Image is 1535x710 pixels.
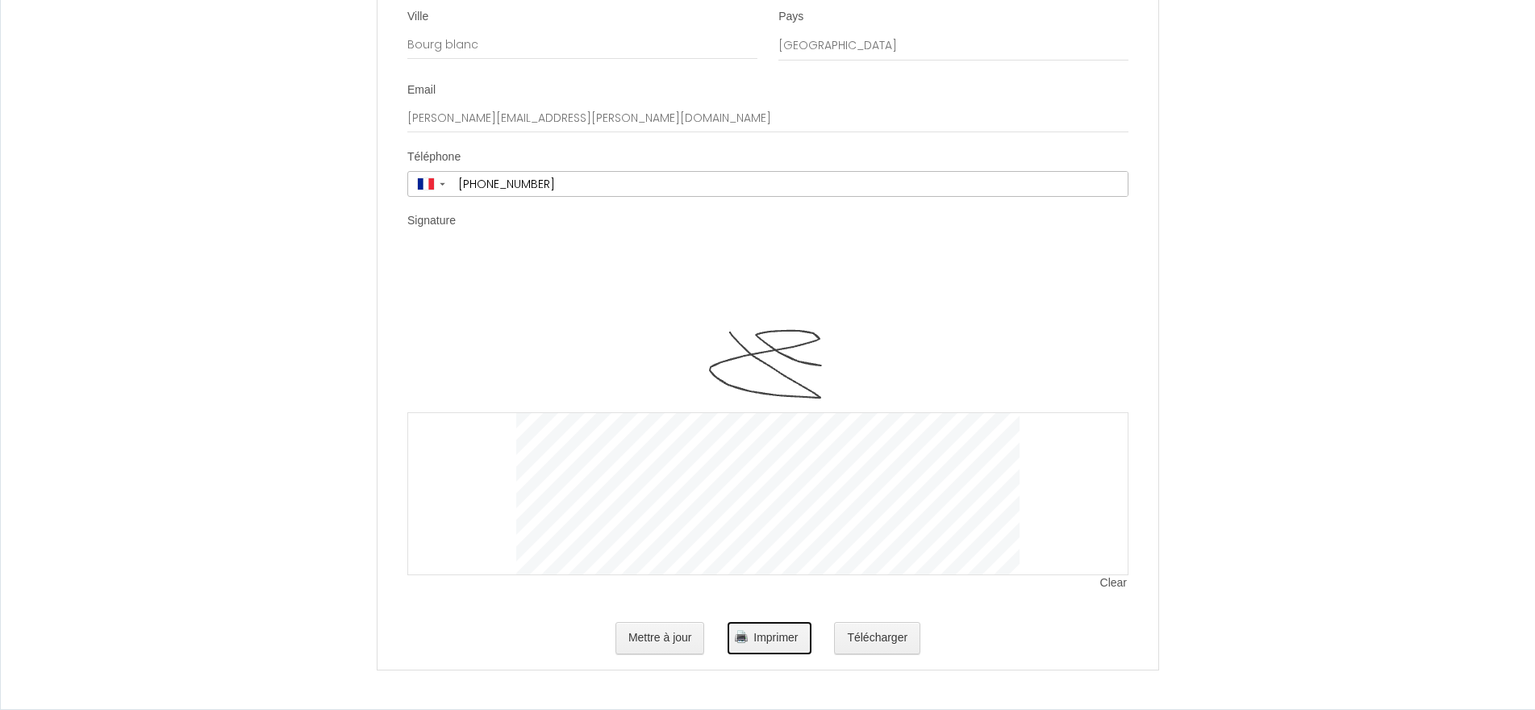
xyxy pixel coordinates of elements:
[834,622,920,654] button: Télécharger
[438,181,447,187] span: ▼
[778,9,803,25] label: Pays
[453,172,1128,196] input: +33 6 12 34 56 78
[735,630,748,643] img: printer.png
[753,631,798,644] span: Imprimer
[407,213,456,229] label: Signature
[407,82,436,98] label: Email
[407,149,461,165] label: Téléphone
[728,622,811,654] button: Imprimer
[1100,575,1128,591] span: Clear
[698,251,839,412] img: signature
[615,622,705,654] button: Mettre à jour
[407,9,428,25] label: Ville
